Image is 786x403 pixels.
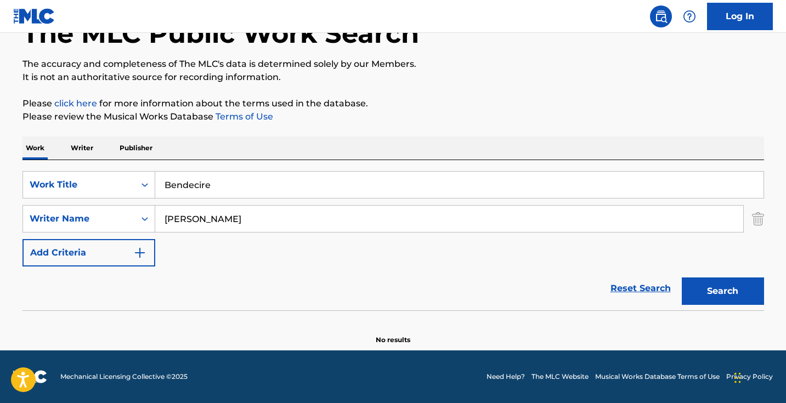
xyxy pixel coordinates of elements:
[734,361,741,394] div: Drag
[133,246,146,259] img: 9d2ae6d4665cec9f34b9.svg
[683,10,696,23] img: help
[682,277,764,305] button: Search
[60,372,188,382] span: Mechanical Licensing Collective © 2025
[731,350,786,403] iframe: Chat Widget
[376,322,410,345] p: No results
[22,58,764,71] p: The accuracy and completeness of The MLC's data is determined solely by our Members.
[22,17,419,50] h1: The MLC Public Work Search
[22,97,764,110] p: Please for more information about the terms used in the database.
[707,3,773,30] a: Log In
[22,239,155,266] button: Add Criteria
[595,372,720,382] a: Musical Works Database Terms of Use
[654,10,668,23] img: search
[13,8,55,24] img: MLC Logo
[54,98,97,109] a: click here
[22,110,764,123] p: Please review the Musical Works Database
[605,276,676,300] a: Reset Search
[650,5,672,27] a: Public Search
[13,370,47,383] img: logo
[213,111,273,122] a: Terms of Use
[752,205,764,232] img: Delete Criterion
[30,178,128,191] div: Work Title
[116,137,156,160] p: Publisher
[531,372,589,382] a: The MLC Website
[678,5,700,27] div: Help
[22,171,764,310] form: Search Form
[22,137,48,160] p: Work
[487,372,525,382] a: Need Help?
[22,71,764,84] p: It is not an authoritative source for recording information.
[726,372,773,382] a: Privacy Policy
[67,137,97,160] p: Writer
[30,212,128,225] div: Writer Name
